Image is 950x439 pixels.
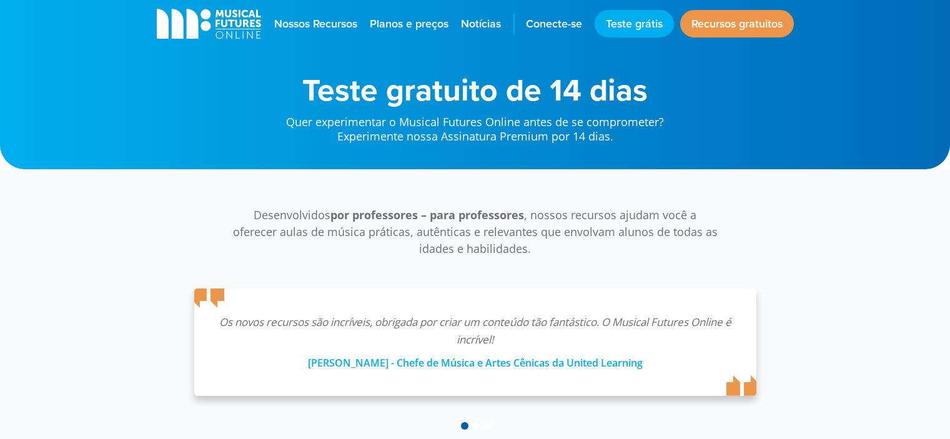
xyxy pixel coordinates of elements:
[254,207,330,222] font: Desenvolvidos
[461,17,501,31] font: Notícias
[330,207,524,222] font: por professores – para professores
[526,17,582,31] font: Conecte-se
[308,356,643,370] font: [PERSON_NAME] - Chefe de Música e Artes Cênicas da United Learning
[219,315,731,347] font: Os novos recursos são incríveis, obrigada por criar um conteúdo tão fantástico. O Musical Futures...
[233,207,718,256] font: , nossos recursos ajudam você a oferecer aulas de música práticas, autênticas e relevantes que en...
[680,10,794,37] a: Recursos gratuitos
[274,17,357,31] font: Nossos Recursos
[595,10,674,37] a: Teste grátis
[286,114,664,144] font: Quer experimentar o Musical Futures Online antes de se comprometer? Experimente nossa Assinatura ...
[606,17,663,31] font: Teste grátis
[302,72,648,109] font: Teste gratuito de 14 dias
[691,17,783,31] font: Recursos gratuitos
[370,17,448,31] font: Planos e preços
